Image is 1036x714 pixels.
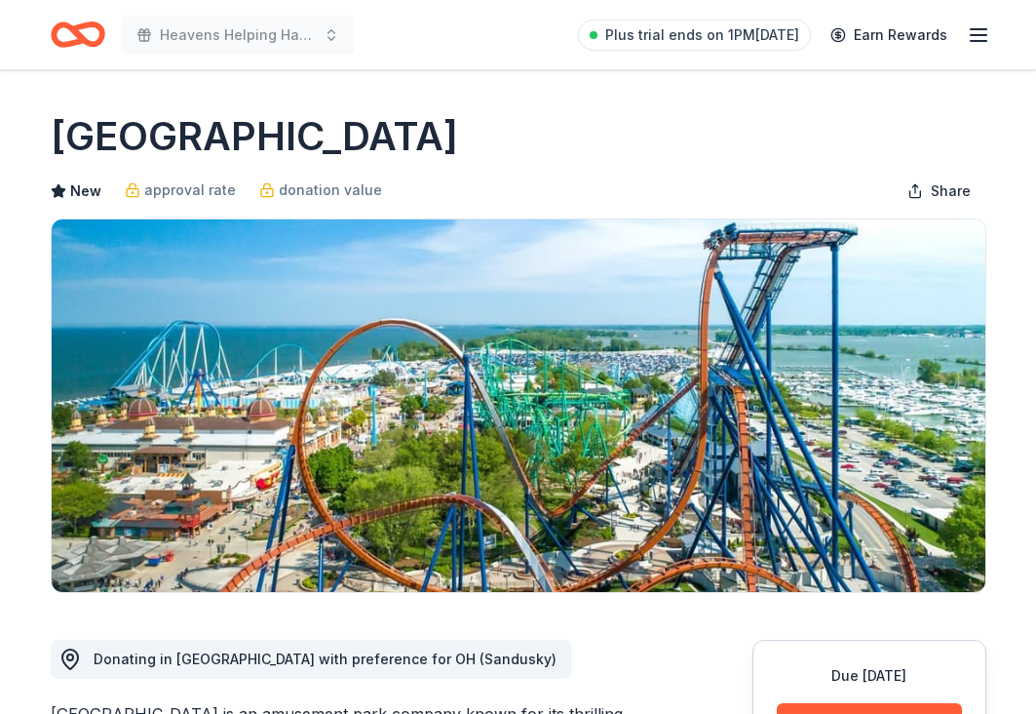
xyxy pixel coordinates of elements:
a: Earn Rewards [819,18,959,53]
span: Donating in [GEOGRAPHIC_DATA] with preference for OH (Sandusky) [94,651,556,667]
a: donation value [259,178,382,202]
span: approval rate [144,178,236,202]
button: Share [892,172,986,211]
img: Image for Cedar Point [52,219,985,592]
button: Heavens Helping Hands Fundraiser [121,16,355,55]
span: donation value [279,178,382,202]
a: approval rate [125,178,236,202]
div: Due [DATE] [777,664,962,688]
span: New [70,179,101,203]
span: Share [931,179,971,203]
h1: [GEOGRAPHIC_DATA] [51,109,458,164]
span: Plus trial ends on 1PM[DATE] [605,23,799,47]
a: Home [51,12,105,58]
span: Heavens Helping Hands Fundraiser [160,23,316,47]
a: Plus trial ends on 1PM[DATE] [578,20,811,51]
